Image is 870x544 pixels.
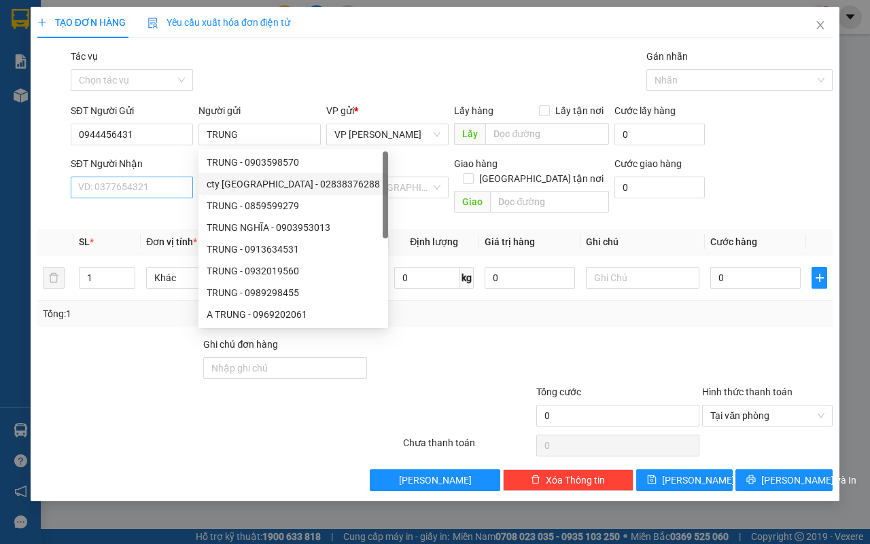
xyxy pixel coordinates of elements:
[761,473,856,488] span: [PERSON_NAME] và In
[147,18,158,29] img: icon
[198,103,321,118] div: Người gửi
[198,238,388,260] div: TRUNG - 0913634531
[410,236,458,247] span: Định lượng
[107,22,183,39] span: Bến xe [GEOGRAPHIC_DATA]
[198,304,388,325] div: A TRUNG - 0969202061
[30,98,83,107] span: 13:39:05 [DATE]
[399,473,472,488] span: [PERSON_NAME]
[710,405,824,426] span: Tại văn phòng
[198,217,388,238] div: TRUNG NGHĨA - 0903953013
[207,155,380,170] div: TRUNG - 0903598570
[454,191,490,213] span: Giao
[154,268,251,288] span: Khác
[485,236,535,247] span: Giá trị hàng
[370,469,500,491] button: [PERSON_NAME]
[43,267,65,289] button: delete
[490,191,608,213] input: Dọc đường
[702,386,793,397] label: Hình thức thanh toán
[107,41,187,58] span: 01 Võ Văn Truyện, KP.1, Phường 2
[203,339,278,350] label: Ghi chú đơn hàng
[454,123,485,145] span: Lấy
[536,386,581,397] span: Tổng cước
[37,18,47,27] span: plus
[460,267,474,289] span: kg
[43,306,337,321] div: Tổng: 1
[198,173,388,195] div: cty trung viet hưng - 02838376288
[586,267,699,289] input: Ghi Chú
[812,267,827,289] button: plus
[71,51,98,62] label: Tác vụ
[147,17,291,28] span: Yêu cầu xuất hóa đơn điện tử
[550,103,609,118] span: Lấy tận nơi
[68,86,143,96] span: VPCT1308250004
[198,282,388,304] div: TRUNG - 0989298455
[326,103,449,118] div: VP gửi
[580,229,705,255] th: Ghi chú
[735,469,833,491] button: printer[PERSON_NAME] và In
[107,7,186,19] strong: ĐỒNG PHƯỚC
[546,473,605,488] span: Xóa Thông tin
[636,469,733,491] button: save[PERSON_NAME]
[37,17,126,28] span: TẠO ĐƠN HÀNG
[647,475,657,486] span: save
[198,260,388,282] div: TRUNG - 0932019560
[402,435,535,459] div: Chưa thanh toán
[812,272,826,283] span: plus
[646,51,688,62] label: Gán nhãn
[207,264,380,278] div: TRUNG - 0932019560
[198,195,388,217] div: TRUNG - 0859599279
[203,357,367,379] input: Ghi chú đơn hàng
[710,236,757,247] span: Cước hàng
[485,123,608,145] input: Dọc đường
[207,220,380,235] div: TRUNG NGHĨA - 0903953013
[71,156,193,171] div: SĐT Người Nhận
[454,105,493,116] span: Lấy hàng
[746,475,756,486] span: printer
[454,158,498,169] span: Giao hàng
[485,267,575,289] input: 0
[4,88,142,96] span: [PERSON_NAME]:
[207,242,380,257] div: TRUNG - 0913634531
[614,124,705,145] input: Cước lấy hàng
[334,124,440,145] span: VP Châu Thành
[662,473,735,488] span: [PERSON_NAME]
[4,98,83,107] span: In ngày:
[207,198,380,213] div: TRUNG - 0859599279
[71,103,193,118] div: SĐT Người Gửi
[79,236,90,247] span: SL
[815,20,826,31] span: close
[198,151,388,173] div: TRUNG - 0903598570
[207,285,380,300] div: TRUNG - 0989298455
[146,236,197,247] span: Đơn vị tính
[207,177,380,192] div: cty [GEOGRAPHIC_DATA] - 02838376288
[503,469,633,491] button: deleteXóa Thông tin
[614,158,682,169] label: Cước giao hàng
[801,7,839,45] button: Close
[474,171,609,186] span: [GEOGRAPHIC_DATA] tận nơi
[107,60,167,69] span: Hotline: 19001152
[37,73,167,84] span: -----------------------------------------
[207,307,380,322] div: A TRUNG - 0969202061
[614,105,676,116] label: Cước lấy hàng
[5,8,65,68] img: logo
[614,177,705,198] input: Cước giao hàng
[531,475,540,486] span: delete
